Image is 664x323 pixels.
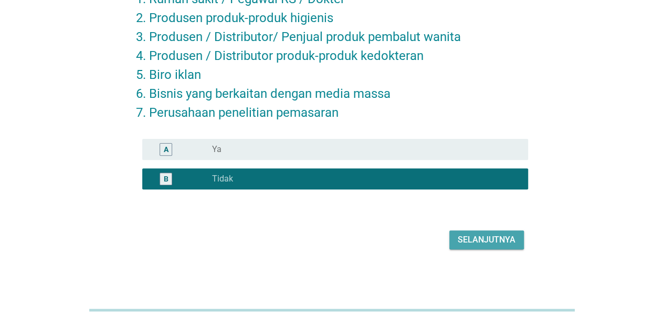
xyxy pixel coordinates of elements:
label: Tidak [212,174,233,184]
div: Selanjutnya [458,234,515,246]
div: B [164,173,168,184]
button: Selanjutnya [449,230,524,249]
label: Ya [212,144,222,155]
div: A [164,144,168,155]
